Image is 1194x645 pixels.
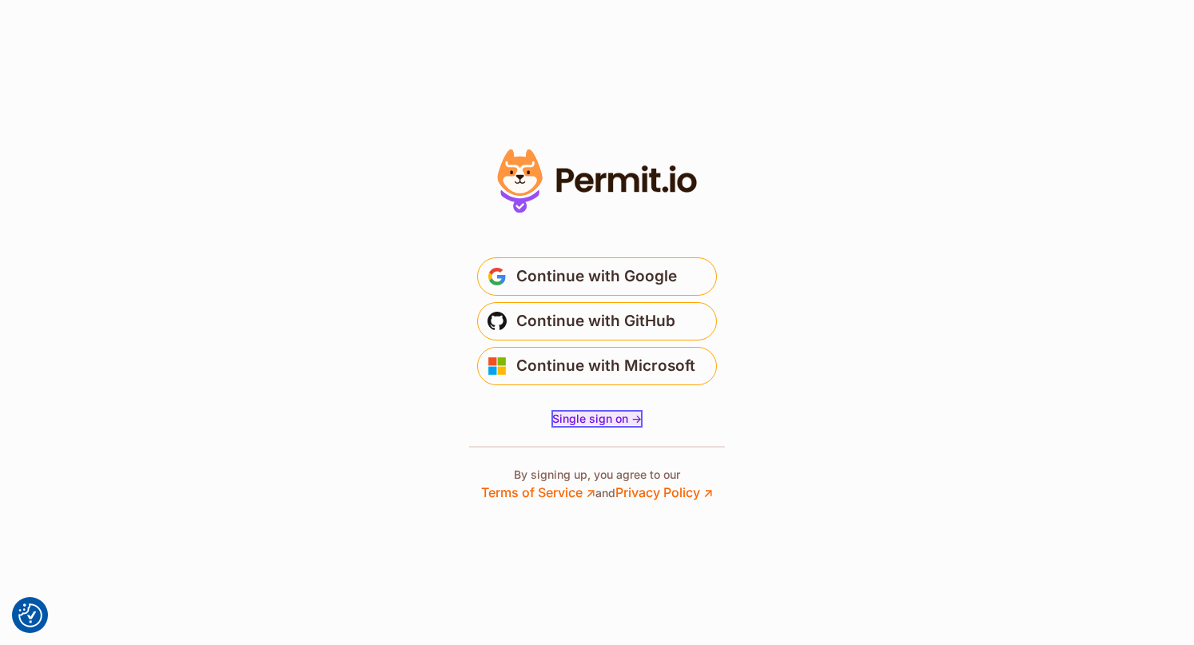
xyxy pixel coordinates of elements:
[516,264,677,289] span: Continue with Google
[552,411,642,427] a: Single sign on ->
[516,353,695,379] span: Continue with Microsoft
[481,467,713,502] p: By signing up, you agree to our and
[18,603,42,627] img: Revisit consent button
[18,603,42,627] button: Consent Preferences
[477,302,717,340] button: Continue with GitHub
[481,484,595,500] a: Terms of Service ↗
[516,309,675,334] span: Continue with GitHub
[477,347,717,385] button: Continue with Microsoft
[477,257,717,296] button: Continue with Google
[552,412,642,425] span: Single sign on ->
[615,484,713,500] a: Privacy Policy ↗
